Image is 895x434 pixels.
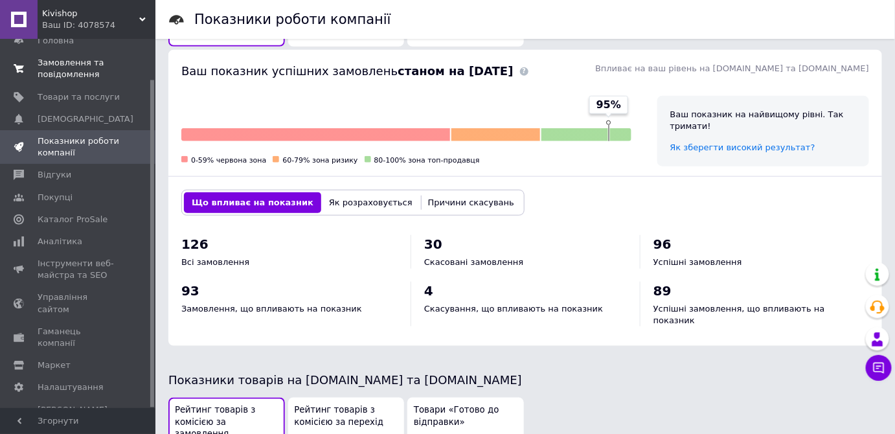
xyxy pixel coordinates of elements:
span: Замовлення, що впливають на показник [181,304,362,314]
span: 30 [424,236,442,252]
span: 126 [181,236,209,252]
span: Аналітика [38,236,82,247]
span: Ваш показник успішних замовлень [181,64,514,78]
span: Гаманець компанії [38,326,120,349]
span: Головна [38,35,74,47]
h1: Показники роботи компанії [194,12,391,27]
span: 60-79% зона ризику [282,156,357,165]
span: 89 [653,283,672,299]
span: Всі замовлення [181,257,249,267]
span: Маркет [38,360,71,371]
span: Рейтинг товарів з комісією за перехід [295,404,398,428]
span: Товари «Готово до відправки» [414,404,517,428]
a: Як зберегти високий результат? [670,143,815,152]
span: Каталог ProSale [38,214,108,225]
button: Чат з покупцем [866,355,892,381]
span: Показники роботи компанії [38,135,120,159]
b: станом на [DATE] [398,64,513,78]
span: Kivishop [42,8,139,19]
span: 0-59% червона зона [191,156,266,165]
button: Причини скасувань [420,192,522,213]
span: Скасування, що впливають на показник [424,304,603,314]
span: Товари та послуги [38,91,120,103]
button: Що впливає на показник [184,192,321,213]
span: Скасовані замовлення [424,257,523,267]
span: Покупці [38,192,73,203]
span: 80-100% зона топ-продавця [374,156,480,165]
span: 96 [653,236,672,252]
span: Відгуки [38,169,71,181]
span: 95% [596,98,621,112]
span: 93 [181,283,199,299]
span: Інструменти веб-майстра та SEO [38,258,120,281]
div: Ваш показник на найвищому рівні. Так тримати! [670,109,856,132]
span: Налаштування [38,382,104,393]
span: Управління сайтом [38,291,120,315]
span: Впливає на ваш рівень на [DOMAIN_NAME] та [DOMAIN_NAME] [595,63,869,73]
span: 4 [424,283,433,299]
div: Ваш ID: 4078574 [42,19,155,31]
button: Як розраховується [321,192,420,213]
span: [DEMOGRAPHIC_DATA] [38,113,133,125]
span: Успішні замовлення, що впливають на показник [653,304,825,325]
span: Показники товарів на [DOMAIN_NAME] та [DOMAIN_NAME] [168,373,522,387]
span: Замовлення та повідомлення [38,57,120,80]
span: Успішні замовлення [653,257,742,267]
